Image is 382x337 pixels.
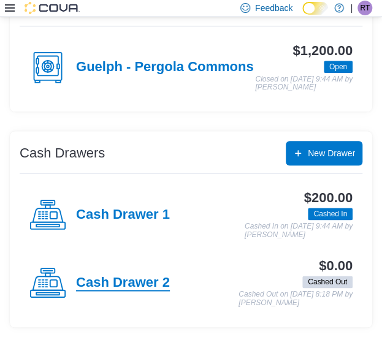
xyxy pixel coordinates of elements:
span: Open [324,61,353,73]
span: Open [329,61,347,72]
p: Closed on [DATE] 9:44 AM by [PERSON_NAME] [255,75,353,92]
p: Cashed Out on [DATE] 8:18 PM by [PERSON_NAME] [239,290,353,307]
h4: Cash Drawer 2 [76,275,170,291]
h3: $200.00 [304,191,353,205]
p: | [350,1,353,15]
span: Cashed In [313,208,347,219]
button: New Drawer [286,141,362,165]
span: New Drawer [308,147,355,159]
h4: Guelph - Pergola Commons [76,59,254,75]
h3: $0.00 [319,259,353,273]
h3: Cash Drawers [20,146,105,161]
div: Rachel Turner [357,1,372,15]
span: Cashed In [308,208,353,220]
img: Cova [25,2,80,14]
span: Cashed Out [308,276,347,287]
p: Cashed In on [DATE] 9:44 AM by [PERSON_NAME] [245,222,353,239]
span: Feedback [255,2,292,14]
input: Dark Mode [302,2,328,15]
span: RT [360,1,370,15]
h3: $1,200.00 [292,44,353,58]
h4: Cash Drawer 1 [76,207,170,223]
span: Cashed Out [302,276,353,288]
